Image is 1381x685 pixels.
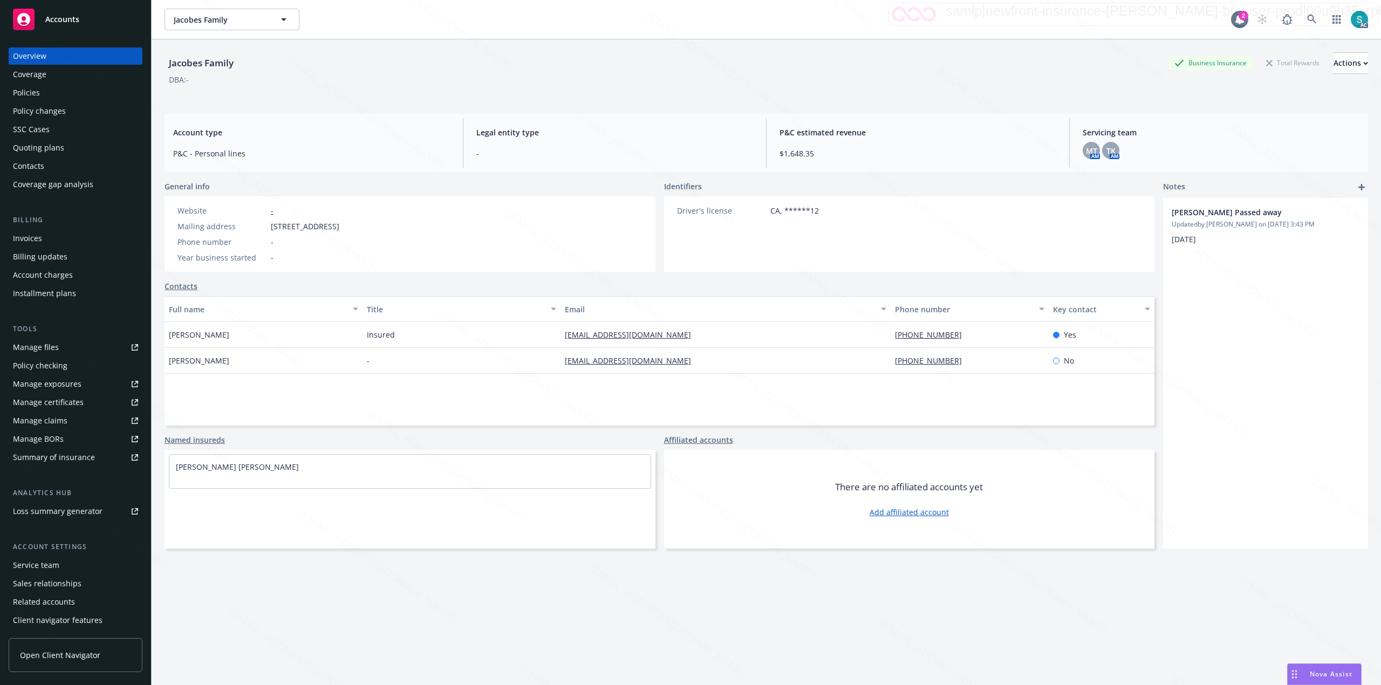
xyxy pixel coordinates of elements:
[9,449,142,466] a: Summary of insurance
[664,434,733,446] a: Affiliated accounts
[1083,127,1359,138] span: Servicing team
[13,449,95,466] div: Summary of insurance
[9,248,142,265] a: Billing updates
[9,412,142,429] a: Manage claims
[367,304,544,315] div: Title
[13,394,84,411] div: Manage certificates
[9,375,142,393] a: Manage exposures
[9,157,142,175] a: Contacts
[1163,181,1185,194] span: Notes
[1276,9,1298,30] a: Report a Bug
[1053,304,1138,315] div: Key contact
[1310,669,1352,679] span: Nova Assist
[13,47,46,65] div: Overview
[13,503,102,520] div: Loss summary generator
[13,121,50,138] div: SSC Cases
[1252,9,1273,30] a: Start snowing
[1334,53,1368,73] div: Actions
[1172,220,1359,229] span: Updated by [PERSON_NAME] on [DATE] 3:43 PM
[565,330,700,340] a: [EMAIL_ADDRESS][DOMAIN_NAME]
[367,329,395,340] span: Insured
[169,329,229,340] span: [PERSON_NAME]
[173,148,450,159] span: P&C - Personal lines
[476,148,753,159] span: -
[9,266,142,284] a: Account charges
[177,205,266,216] div: Website
[9,593,142,611] a: Related accounts
[1351,11,1368,28] img: photo
[13,339,59,356] div: Manage files
[169,74,189,85] div: DBA: -
[870,506,949,518] a: Add affiliated account
[9,121,142,138] a: SSC Cases
[9,557,142,574] a: Service team
[9,575,142,592] a: Sales relationships
[169,355,229,366] span: [PERSON_NAME]
[780,127,1056,138] span: P&C estimated revenue
[1049,296,1154,322] button: Key contact
[895,304,1033,315] div: Phone number
[165,434,225,446] a: Named insureds
[13,612,102,629] div: Client navigator features
[664,181,702,192] span: Identifiers
[9,176,142,193] a: Coverage gap analysis
[9,47,142,65] a: Overview
[13,557,59,574] div: Service team
[13,84,40,101] div: Policies
[363,296,560,322] button: Title
[177,236,266,248] div: Phone number
[9,215,142,225] div: Billing
[1064,355,1074,366] span: No
[1355,181,1368,194] a: add
[565,304,874,315] div: Email
[271,236,274,248] span: -
[9,542,142,552] div: Account settings
[9,394,142,411] a: Manage certificates
[13,176,93,193] div: Coverage gap analysis
[177,221,266,232] div: Mailing address
[271,252,274,263] span: -
[176,462,299,472] a: [PERSON_NAME] [PERSON_NAME]
[1334,52,1368,74] button: Actions
[165,296,363,322] button: Full name
[271,206,274,216] a: -
[677,205,766,216] div: Driver's license
[177,252,266,263] div: Year business started
[560,296,891,322] button: Email
[174,14,267,25] span: Jacobes Family
[13,102,66,120] div: Policy changes
[271,221,339,232] span: [STREET_ADDRESS]
[895,355,970,366] a: [PHONE_NUMBER]
[165,181,210,192] span: General info
[1106,145,1116,156] span: TK
[9,230,142,247] a: Invoices
[1326,9,1348,30] a: Switch app
[1239,11,1248,20] div: 2
[13,139,64,156] div: Quoting plans
[9,612,142,629] a: Client navigator features
[1163,198,1368,254] div: [PERSON_NAME] Passed awayUpdatedby [PERSON_NAME] on [DATE] 3:43 PM[DATE]
[9,339,142,356] a: Manage files
[780,148,1056,159] span: $1,648.35
[367,355,370,366] span: -
[9,324,142,334] div: Tools
[476,127,753,138] span: Legal entity type
[13,430,64,448] div: Manage BORs
[895,330,970,340] a: [PHONE_NUMBER]
[13,230,42,247] div: Invoices
[1288,664,1301,684] div: Drag to move
[13,285,76,302] div: Installment plans
[9,430,142,448] a: Manage BORs
[173,127,450,138] span: Account type
[20,649,100,661] span: Open Client Navigator
[13,575,81,592] div: Sales relationships
[9,4,142,35] a: Accounts
[891,296,1049,322] button: Phone number
[1301,9,1323,30] a: Search
[13,248,67,265] div: Billing updates
[9,84,142,101] a: Policies
[13,66,46,83] div: Coverage
[9,488,142,498] div: Analytics hub
[45,15,79,24] span: Accounts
